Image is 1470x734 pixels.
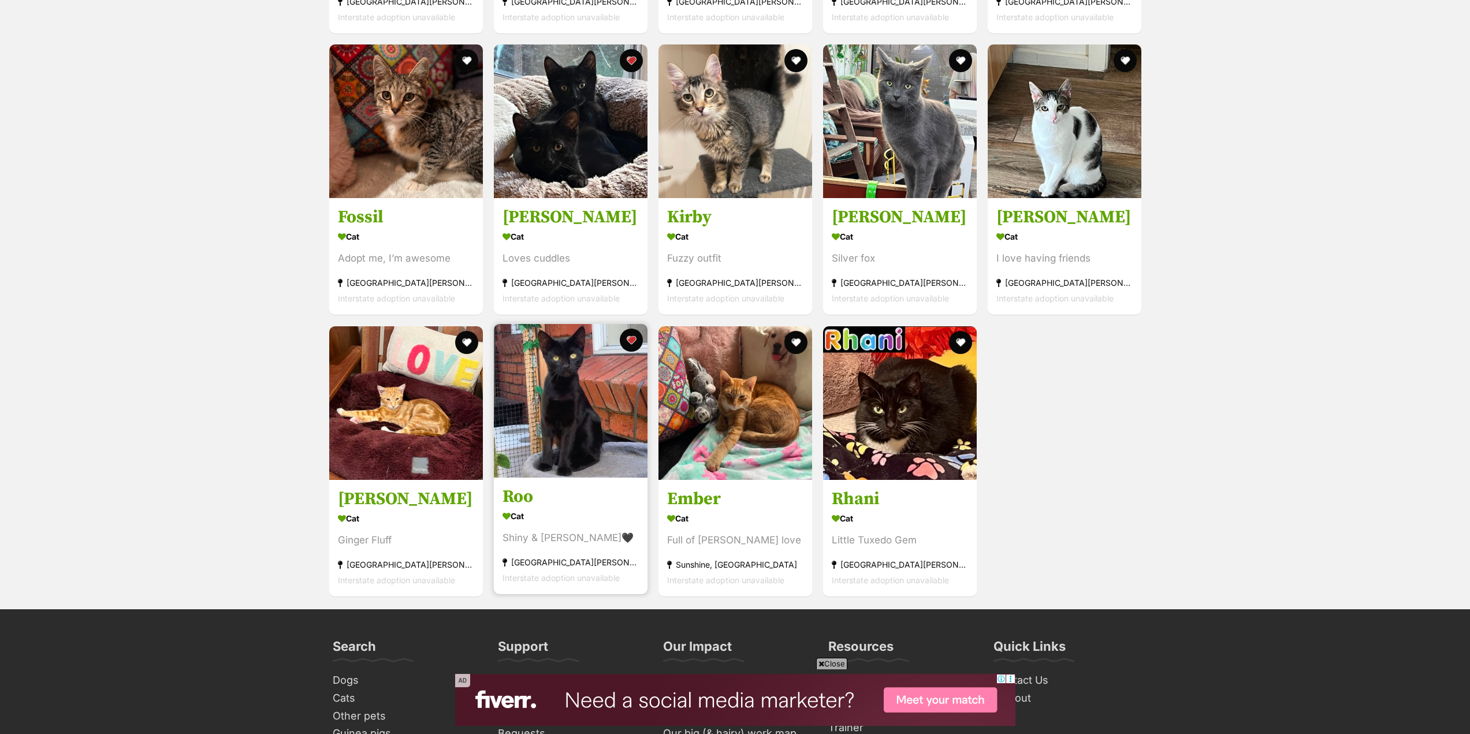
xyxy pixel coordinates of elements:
h3: Fossil [338,207,474,229]
span: AD [455,674,470,687]
div: [GEOGRAPHIC_DATA][PERSON_NAME][GEOGRAPHIC_DATA] [503,275,639,291]
div: Cat [667,229,803,245]
div: Cat [338,229,474,245]
div: Ginger Fluff [338,532,474,548]
div: Fuzzy outfit [667,251,803,267]
img: Kirby [658,44,812,198]
span: Interstate adoption unavailable [832,12,949,22]
span: Interstate adoption unavailable [996,294,1114,304]
h3: Roo [503,486,639,508]
h3: Our Impact [663,638,732,661]
img: Ember [658,326,812,480]
h3: Quick Links [993,638,1066,661]
div: [GEOGRAPHIC_DATA][PERSON_NAME][GEOGRAPHIC_DATA] [667,275,803,291]
span: Interstate adoption unavailable [338,12,455,22]
button: favourite [949,49,972,72]
a: Roo Cat Shiny & [PERSON_NAME]🖤 [GEOGRAPHIC_DATA][PERSON_NAME][GEOGRAPHIC_DATA] Interstate adoptio... [494,477,647,594]
img: Newton [823,44,977,198]
button: favourite [784,49,807,72]
span: Interstate adoption unavailable [832,575,949,585]
button: favourite [455,331,478,354]
div: [GEOGRAPHIC_DATA][PERSON_NAME][GEOGRAPHIC_DATA] [996,275,1133,291]
div: I love having friends [996,251,1133,267]
a: Kirby Cat Fuzzy outfit [GEOGRAPHIC_DATA][PERSON_NAME][GEOGRAPHIC_DATA] Interstate adoption unavai... [658,198,812,315]
button: favourite [1114,49,1137,72]
a: Rhani Cat Little Tuxedo Gem [GEOGRAPHIC_DATA][PERSON_NAME][GEOGRAPHIC_DATA] Interstate adoption u... [823,479,977,597]
div: Full of [PERSON_NAME] love [667,532,803,548]
button: favourite [784,331,807,354]
div: Shiny & [PERSON_NAME]🖤 [503,530,639,546]
div: Silver fox [832,251,968,267]
a: Ember Cat Full of [PERSON_NAME] love Sunshine, [GEOGRAPHIC_DATA] Interstate adoption unavailable ... [658,479,812,597]
img: Jones [988,44,1141,198]
span: Interstate adoption unavailable [996,12,1114,22]
span: Interstate adoption unavailable [503,294,620,304]
span: Interstate adoption unavailable [667,12,784,22]
span: Interstate adoption unavailable [667,294,784,304]
span: Interstate adoption unavailable [338,575,455,585]
a: [PERSON_NAME] Cat Loves cuddles [GEOGRAPHIC_DATA][PERSON_NAME][GEOGRAPHIC_DATA] Interstate adopti... [494,198,647,315]
h3: Kirby [667,207,803,229]
button: favourite [620,49,643,72]
a: Other pets [328,707,482,725]
a: [PERSON_NAME] Cat I love having friends [GEOGRAPHIC_DATA][PERSON_NAME][GEOGRAPHIC_DATA] Interstat... [988,198,1141,315]
h3: [PERSON_NAME] [832,207,968,229]
a: [PERSON_NAME] Cat Silver fox [GEOGRAPHIC_DATA][PERSON_NAME][GEOGRAPHIC_DATA] Interstate adoption ... [823,198,977,315]
a: Fossil Cat Adopt me, I’m awesome [GEOGRAPHIC_DATA][PERSON_NAME][GEOGRAPHIC_DATA] Interstate adopt... [329,198,483,315]
h3: Resources [828,638,894,661]
div: [GEOGRAPHIC_DATA][PERSON_NAME][GEOGRAPHIC_DATA] [832,557,968,572]
a: Log out [989,690,1142,707]
span: Interstate adoption unavailable [503,12,620,22]
div: Cat [338,510,474,527]
h3: Ember [667,488,803,510]
h3: Support [498,638,548,661]
a: [PERSON_NAME] Cat Ginger Fluff [GEOGRAPHIC_DATA][PERSON_NAME][GEOGRAPHIC_DATA] Interstate adoptio... [329,479,483,597]
button: favourite [455,49,478,72]
img: Neil [494,44,647,198]
div: [GEOGRAPHIC_DATA][PERSON_NAME][GEOGRAPHIC_DATA] [338,275,474,291]
button: favourite [620,329,643,352]
h3: Search [333,638,376,661]
span: Interstate adoption unavailable [503,573,620,583]
button: favourite [949,331,972,354]
div: [GEOGRAPHIC_DATA][PERSON_NAME][GEOGRAPHIC_DATA] [338,557,474,572]
span: Close [816,658,847,669]
div: Cat [503,508,639,524]
div: Cat [667,510,803,527]
span: Interstate adoption unavailable [667,575,784,585]
h3: [PERSON_NAME] [996,207,1133,229]
div: Loves cuddles [503,251,639,267]
h3: [PERSON_NAME] [503,207,639,229]
img: Donovan [329,326,483,480]
a: Dogs [328,672,482,690]
div: Adopt me, I’m awesome [338,251,474,267]
span: Interstate adoption unavailable [338,294,455,304]
span: Interstate adoption unavailable [832,294,949,304]
div: [GEOGRAPHIC_DATA][PERSON_NAME][GEOGRAPHIC_DATA] [832,275,968,291]
div: Cat [503,229,639,245]
div: Little Tuxedo Gem [832,532,968,548]
div: Cat [996,229,1133,245]
a: Help [989,707,1142,725]
div: [GEOGRAPHIC_DATA][PERSON_NAME][GEOGRAPHIC_DATA] [503,554,639,570]
img: Fossil [329,44,483,198]
img: Roo [494,324,647,478]
img: Rhani [823,326,977,480]
div: Cat [832,229,968,245]
h3: Rhani [832,488,968,510]
a: Contact Us [989,672,1142,690]
div: Sunshine, [GEOGRAPHIC_DATA] [667,557,803,572]
div: Cat [832,510,968,527]
h3: [PERSON_NAME] [338,488,474,510]
a: Cats [328,690,482,707]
